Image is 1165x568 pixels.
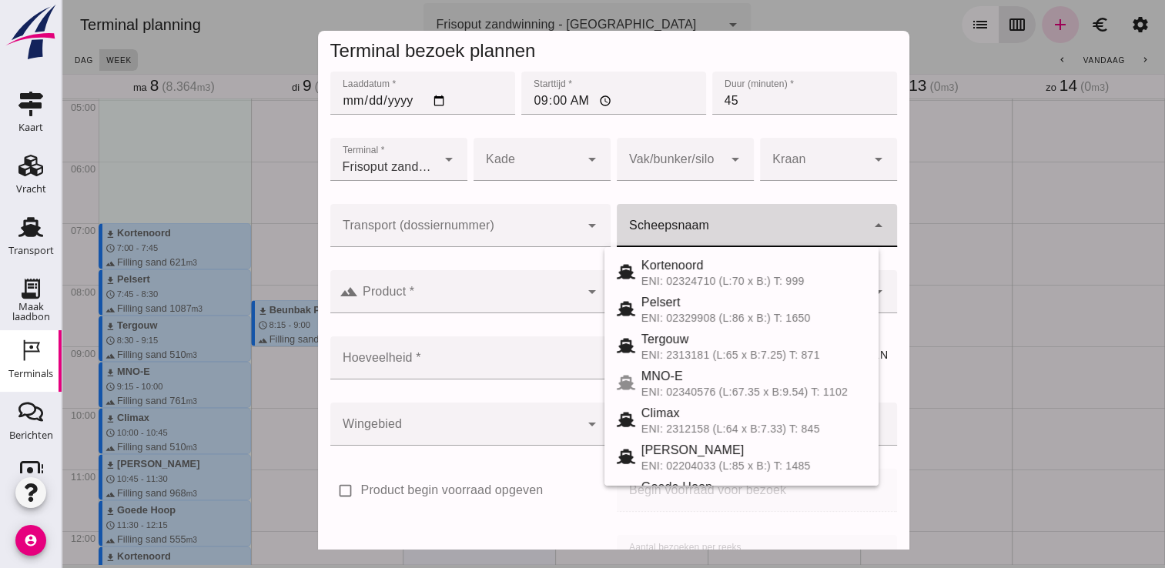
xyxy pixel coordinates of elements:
label: Product begin voorraad opgeven [300,482,482,500]
div: [PERSON_NAME] [580,441,805,459]
i: Open [521,282,540,301]
span: Frisoput zandwinning - [GEOGRAPHIC_DATA] [281,158,370,176]
div: Berichten [9,430,53,440]
div: Transport [8,246,54,256]
div: MNO-E [580,367,805,386]
i: arrow_drop_down [521,415,540,433]
i: arrow_drop_down [808,150,826,169]
div: Goede Hoop [580,478,805,496]
div: Vracht [16,184,46,194]
img: logo-small.a267ee39.svg [3,4,59,61]
i: arrow_drop_down [378,150,397,169]
div: Tergouw [580,330,805,349]
div: ENI: 02329908 (L:86 x B:) T: 1650 [580,312,805,324]
div: Kaart [18,122,43,132]
div: Climax [580,404,805,423]
span: Terminal bezoek plannen [269,40,474,61]
label: Maak reeks [300,548,364,566]
div: Kortenoord [580,256,805,275]
div: ENI: 2312158 (L:64 x B:7.33) T: 845 [580,423,805,435]
div: ENI: 2313181 (L:65 x B:7.25) T: 871 [580,349,805,361]
i: account_circle [15,525,46,556]
div: ENI: 02204033 (L:85 x B:) T: 1485 [580,459,805,472]
i: arrow_drop_down [665,150,683,169]
div: Terminals [8,369,53,379]
i: arrow_drop_down [521,150,540,169]
i: Open [521,216,540,235]
i: landscape [278,282,296,301]
div: ENI: 02324710 (L:70 x B:) T: 999 [580,275,805,287]
div: ENI: 02340576 (L:67.35 x B:9.54) T: 1102 [580,386,805,398]
div: Pelsert [580,293,805,312]
i: Sluit [808,216,826,235]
